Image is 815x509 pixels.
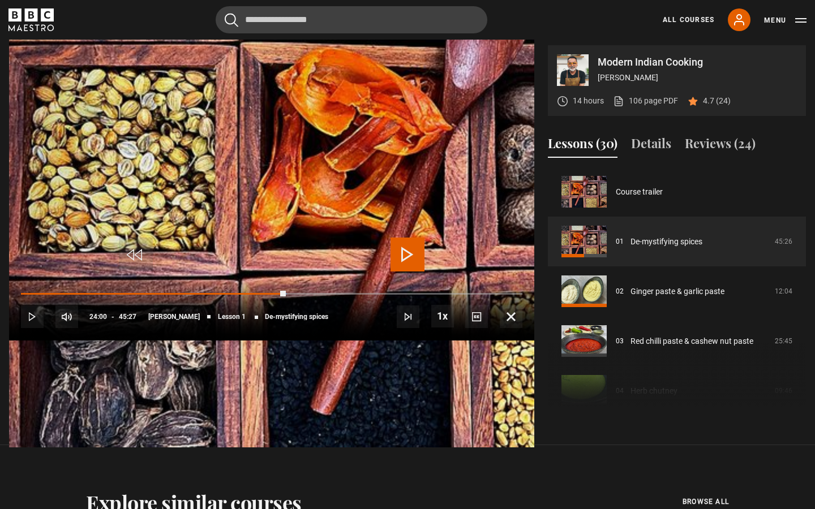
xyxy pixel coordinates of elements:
[630,286,724,297] a: Ginger paste & garlic paste
[500,305,522,328] button: Fullscreen
[598,57,797,67] p: Modern Indian Cooking
[21,293,522,295] div: Progress Bar
[225,13,238,27] button: Submit the search query
[397,305,419,328] button: Next Lesson
[573,95,604,107] p: 14 hours
[431,305,454,327] button: Playback Rate
[630,236,702,248] a: De-mystifying spices
[685,134,756,158] button: Reviews (24)
[663,15,714,25] a: All Courses
[21,305,44,328] button: Play
[613,95,678,107] a: 106 page PDF
[55,305,78,328] button: Mute
[548,134,617,158] button: Lessons (30)
[218,313,246,320] span: Lesson 1
[265,313,328,320] span: De-mystifying spices
[111,313,114,321] span: -
[703,95,731,107] p: 4.7 (24)
[616,186,663,198] a: Course trailer
[9,45,534,340] video-js: Video Player
[683,496,729,507] span: browse all
[216,6,487,33] input: Search
[148,313,200,320] span: [PERSON_NAME]
[465,305,488,328] button: Captions
[631,134,671,158] button: Details
[89,307,107,327] span: 24:00
[119,307,136,327] span: 45:27
[8,8,54,31] svg: BBC Maestro
[683,496,729,508] a: browse all
[630,335,753,347] a: Red chilli paste & cashew nut paste
[764,15,807,26] button: Toggle navigation
[598,72,797,84] p: [PERSON_NAME]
